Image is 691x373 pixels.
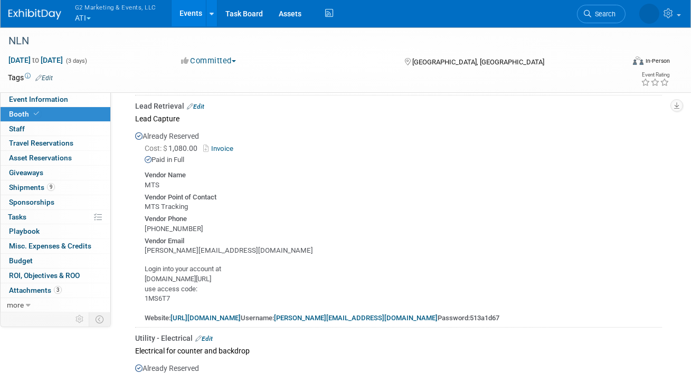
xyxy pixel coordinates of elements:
[1,298,110,312] a: more
[9,271,80,280] span: ROI, Objectives & ROO
[639,4,659,24] img: Nora McQuillan
[591,10,616,18] span: Search
[145,180,662,190] div: MTS
[1,224,110,238] a: Playbook
[135,111,662,126] div: Lead Capture
[135,343,662,358] div: Electrical for counter and backdrop
[145,190,662,203] div: Vendor Point of Contact
[9,242,91,250] span: Misc. Expenses & Credits
[145,202,662,212] div: MTS Tracking
[274,314,438,322] a: [PERSON_NAME][EMAIL_ADDRESS][DOMAIN_NAME]
[34,111,39,117] i: Booth reservation complete
[145,155,662,165] div: Paid in Full
[1,269,110,283] a: ROI, Objectives & ROO
[145,224,662,234] div: [PHONE_NUMBER]
[71,312,89,326] td: Personalize Event Tab Strip
[1,180,110,195] a: Shipments9
[9,286,62,294] span: Attachments
[145,234,662,246] div: Vendor Email
[645,57,670,65] div: In-Person
[633,56,643,65] img: Format-Inperson.png
[8,72,53,83] td: Tags
[195,335,213,342] a: Edit
[1,122,110,136] a: Staff
[35,74,53,82] a: Edit
[9,110,41,118] span: Booth
[145,314,171,322] b: Website:
[135,256,662,323] div: Login into your account at [DOMAIN_NAME][URL] use access code: 1MS6T7
[7,301,24,309] span: more
[203,145,238,152] a: Invoice
[9,183,55,192] span: Shipments
[8,9,61,20] img: ExhibitDay
[577,5,626,23] a: Search
[75,2,156,13] span: G2 Marketing & Events, LLC
[171,314,241,322] a: [URL][DOMAIN_NAME]
[412,58,544,66] span: [GEOGRAPHIC_DATA], [GEOGRAPHIC_DATA]
[1,283,110,298] a: Attachments3
[135,126,662,323] div: Already Reserved
[5,32,613,51] div: NLN
[470,314,499,322] b: 513a1d67
[145,168,662,180] div: Vendor Name
[65,58,87,64] span: (3 days)
[9,125,25,133] span: Staff
[9,198,54,206] span: Sponsorships
[8,213,26,221] span: Tasks
[145,212,662,224] div: Vendor Phone
[1,136,110,150] a: Travel Reservations
[145,144,168,152] span: Cost: $
[135,333,662,343] div: Utility - Electrical
[47,183,55,191] span: 9
[9,227,40,235] span: Playbook
[1,239,110,253] a: Misc. Expenses & Credits
[145,246,662,256] div: [PERSON_NAME][EMAIL_ADDRESS][DOMAIN_NAME]
[9,95,68,103] span: Event Information
[135,101,662,111] div: Lead Retrieval
[1,254,110,268] a: Budget
[241,314,274,322] b: Username:
[187,103,204,110] a: Edit
[438,314,470,322] b: Password:
[1,107,110,121] a: Booth
[145,144,202,152] span: 1,080.00
[9,256,33,265] span: Budget
[1,151,110,165] a: Asset Reservations
[9,154,72,162] span: Asset Reservations
[573,55,670,71] div: Event Format
[641,72,669,78] div: Event Rating
[1,210,110,224] a: Tasks
[1,166,110,180] a: Giveaways
[1,92,110,107] a: Event Information
[8,55,63,65] span: [DATE] [DATE]
[9,168,43,177] span: Giveaways
[177,55,240,66] button: Committed
[1,195,110,209] a: Sponsorships
[89,312,111,326] td: Toggle Event Tabs
[54,286,62,294] span: 3
[9,139,73,147] span: Travel Reservations
[31,56,41,64] span: to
